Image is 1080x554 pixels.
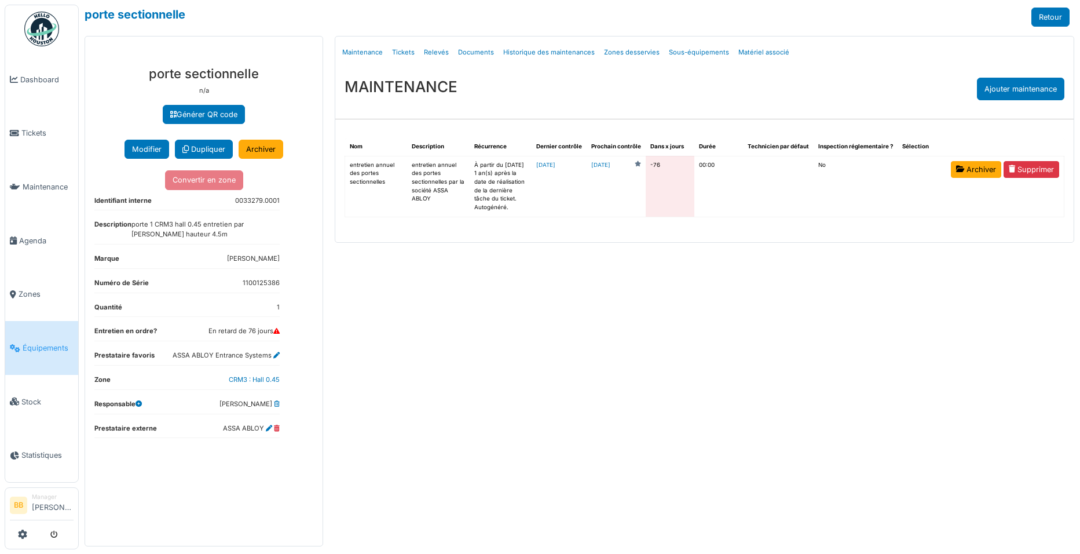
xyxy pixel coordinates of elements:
th: Nom [345,138,407,156]
th: Dans x jours [646,138,694,156]
a: Maintenance [5,160,78,214]
p: n/a [94,86,313,96]
a: Maintenance [338,39,387,66]
a: Statistiques [5,429,78,483]
a: Relevés [419,39,453,66]
td: -76 [646,156,694,217]
td: entretien annuel des portes sectionnelles [345,156,407,217]
span: Statistiques [21,450,74,461]
dt: Description [94,220,131,244]
dd: ASSA ABLOY Entrance Systems [173,351,280,360]
span: Stock [21,396,74,407]
a: Retour [1031,8,1070,27]
div: Ajouter maintenance [977,78,1064,100]
th: Sélection [898,138,946,156]
td: À partir du [DATE] 1 an(s) après la date de réalisation de la dernière tâche du ticket. Autogénéré. [470,156,532,217]
dt: Entretien en ordre? [94,326,157,341]
dt: Numéro de Série [94,278,149,293]
dd: 1100125386 [243,278,280,288]
th: Prochain contrôle [587,138,646,156]
dt: Responsable [94,399,142,414]
td: 00:00 [694,156,743,217]
a: Documents [453,39,499,66]
a: [DATE] [591,161,610,170]
h3: MAINTENANCE [345,78,457,96]
dd: porte 1 CRM3 hall 0.45 entretien par [PERSON_NAME] hauteur 4.5m [131,220,280,239]
span: Maintenance [23,181,74,192]
a: CRM3 : Hall 0.45 [229,376,280,384]
dd: 0033279.0001 [235,196,280,206]
img: Badge_color-CXgf-gQk.svg [24,12,59,46]
span: Dashboard [20,74,74,85]
dt: Identifiant interne [94,196,152,210]
th: Technicien par défaut [743,138,814,156]
span: Zones [19,289,74,300]
li: [PERSON_NAME] [32,493,74,517]
th: Récurrence [470,138,532,156]
h3: porte sectionnelle [94,66,313,81]
dt: Marque [94,254,119,268]
a: Matériel associé [734,39,794,66]
th: Dernier contrôle [532,138,587,156]
a: Tickets [5,107,78,161]
span: translation missing: fr.shared.no [818,162,826,168]
a: Zones [5,268,78,322]
a: Zones desservies [599,39,664,66]
a: Stock [5,375,78,429]
dt: Zone [94,375,111,389]
a: Dupliquer [175,140,233,159]
dd: [PERSON_NAME] [227,254,280,264]
a: Supprimer [1004,161,1059,178]
a: Équipements [5,321,78,375]
li: BB [10,497,27,514]
a: [DATE] [536,162,555,168]
a: Tickets [387,39,419,66]
a: Agenda [5,214,78,268]
dt: Quantité [94,302,122,317]
a: BB Manager[PERSON_NAME] [10,493,74,520]
th: Description [407,138,469,156]
span: Équipements [23,342,74,353]
a: Générer QR code [163,105,245,124]
dt: Prestataire favoris [94,351,155,365]
dd: ASSA ABLOY [223,424,280,433]
dd: En retard de 76 jours [208,326,280,336]
dt: Prestataire externe [94,424,157,438]
a: Archiver [951,161,1001,178]
span: Tickets [21,127,74,138]
a: porte sectionnelle [85,8,185,21]
td: entretien annuel des portes sectionnelles par la société ASSA ABLOY [407,156,469,217]
div: Manager [32,493,74,501]
th: Inspection réglementaire ? [814,138,898,156]
dd: [PERSON_NAME] [219,399,280,409]
button: Modifier [125,140,169,159]
dd: 1 [277,302,280,312]
th: Durée [694,138,743,156]
a: Sous-équipements [664,39,734,66]
a: Archiver [239,140,283,159]
a: Dashboard [5,53,78,107]
a: Historique des maintenances [499,39,599,66]
span: Agenda [19,235,74,246]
